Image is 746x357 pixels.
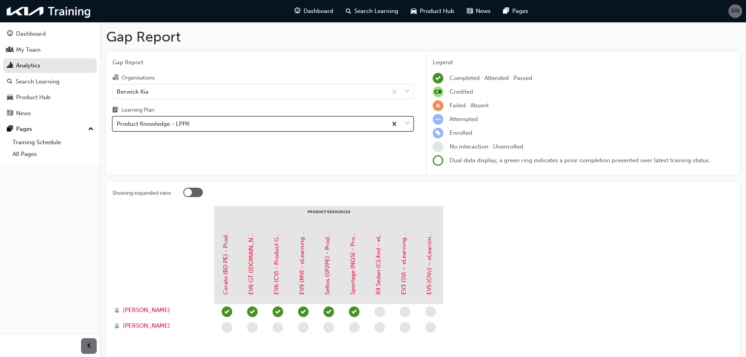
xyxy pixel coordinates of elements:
[106,28,740,45] h1: Gap Report
[433,100,443,111] span: learningRecordVerb_FAIL-icon
[497,3,535,19] a: pages-iconPages
[405,119,410,129] span: down-icon
[7,110,13,117] span: news-icon
[3,25,97,122] button: DashboardMy TeamAnalyticsSearch LearningProduct HubNews
[7,47,13,54] span: people-icon
[375,193,382,295] a: K4 Sedan (CL4m) - eLearning Module
[16,109,31,118] div: News
[7,62,13,69] span: chart-icon
[461,3,497,19] a: news-iconNews
[214,206,443,226] div: Product Resources
[16,45,41,54] div: My Team
[405,3,461,19] a: car-iconProduct Hub
[349,207,356,295] a: Sportage (NQ5) - Product Guide
[728,4,742,18] button: RN
[731,7,739,16] span: RN
[425,322,436,333] span: learningRecordVerb_NONE-icon
[222,306,232,317] span: learningRecordVerb_PASS-icon
[9,136,97,149] a: Training Schedule
[247,322,258,333] span: learningRecordVerb_NONE-icon
[433,114,443,125] span: learningRecordVerb_ATTEMPT-icon
[7,126,13,133] span: pages-icon
[425,306,436,317] span: learningRecordVerb_NONE-icon
[340,3,405,19] a: search-iconSearch Learning
[273,322,283,333] span: learningRecordVerb_NONE-icon
[88,124,94,134] span: up-icon
[86,341,92,351] span: prev-icon
[3,27,97,41] a: Dashboard
[349,306,359,317] span: learningRecordVerb_PASS-icon
[450,157,710,164] span: Dual data display; a green ring indicates a prior completion presented over latest training status.
[503,6,509,16] span: pages-icon
[420,7,454,16] span: Product Hub
[16,93,51,102] div: Product Hub
[222,322,232,333] span: learningRecordVerb_NONE-icon
[476,7,491,16] span: News
[247,177,255,295] a: EV6 GT ([DOMAIN_NAME]) - Product Guide
[294,6,300,16] span: guage-icon
[7,31,13,38] span: guage-icon
[426,211,433,295] a: EV5 (OVc) – eLearning Module
[3,122,97,136] button: Pages
[9,148,97,160] a: All Pages
[16,125,32,134] div: Pages
[374,322,385,333] span: learningRecordVerb_NONE-icon
[354,7,398,16] span: Search Learning
[7,78,13,85] span: search-icon
[16,77,60,86] div: Search Learning
[433,58,733,67] div: Legend
[324,211,331,295] a: Seltos (SP2PE) - Product Guide
[450,116,478,123] span: Attempted
[114,321,207,330] a: [PERSON_NAME]
[123,321,170,330] span: [PERSON_NAME]
[123,306,170,315] span: [PERSON_NAME]
[288,3,340,19] a: guage-iconDashboard
[298,306,309,317] span: learningRecordVerb_PASS-icon
[433,128,443,138] span: learningRecordVerb_ENROLL-icon
[112,107,118,114] span: learningplan-icon
[112,189,171,197] div: Showing expanded view
[273,226,280,295] a: EV6 (CV) - Product Guide
[3,43,97,57] a: My Team
[450,102,489,109] span: Failed · Absent
[400,322,410,333] span: learningRecordVerb_NONE-icon
[3,74,97,89] a: Search Learning
[346,6,351,16] span: search-icon
[117,120,190,129] div: Product Knowledge - LPPK
[121,74,155,82] div: Organisations
[114,306,207,315] a: [PERSON_NAME]
[298,215,305,295] a: EV9 (MV) - eLearning Module
[273,306,283,317] span: learningRecordVerb_PASS-icon
[3,90,97,105] a: Product Hub
[349,322,359,333] span: learningRecordVerb_NONE-icon
[222,209,229,295] a: Cerato (BD PE) - Product Guide
[450,143,523,150] span: No interaction · Unenrolled
[374,306,385,317] span: learningRecordVerb_NONE-icon
[298,322,309,333] span: learningRecordVerb_NONE-icon
[121,106,154,114] div: Learning Plan
[117,87,148,96] div: Berwick Kia
[7,94,13,101] span: car-icon
[411,6,417,16] span: car-icon
[467,6,473,16] span: news-icon
[400,306,410,317] span: learningRecordVerb_NONE-icon
[433,73,443,83] span: learningRecordVerb_COMPLETE-icon
[247,306,258,317] span: learningRecordVerb_PASS-icon
[450,74,532,82] span: Completed · Attended · Passed
[4,3,94,19] img: kia-training
[400,216,407,295] a: EV3 (SV) – eLearning Module
[112,74,118,82] span: organisation-icon
[433,141,443,152] span: learningRecordVerb_NONE-icon
[433,87,443,97] span: null-icon
[3,106,97,121] a: News
[405,87,410,97] span: down-icon
[323,322,334,333] span: learningRecordVerb_NONE-icon
[3,58,97,73] a: Analytics
[450,88,473,95] span: Credited
[450,129,472,136] span: Enrolled
[512,7,528,16] span: Pages
[323,306,334,317] span: learningRecordVerb_PASS-icon
[303,7,333,16] span: Dashboard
